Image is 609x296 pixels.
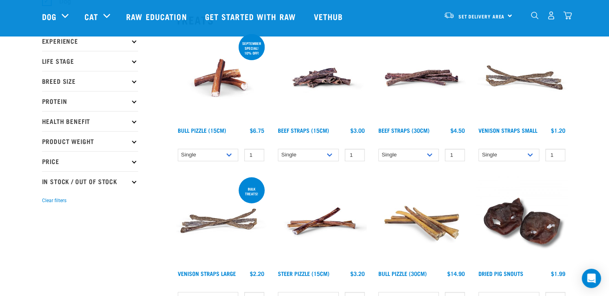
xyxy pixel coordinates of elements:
[42,171,138,191] p: In Stock / Out Of Stock
[276,32,367,124] img: Raw Essentials Beef Straps 15cm 6 Pack
[42,111,138,131] p: Health Benefit
[547,11,555,20] img: user.png
[478,129,537,132] a: Venison Straps Small
[176,176,267,267] img: Stack of 3 Venison Straps Treats for Pets
[276,176,367,267] img: Raw Essentials Steer Pizzle 15cm
[478,272,523,275] a: Dried Pig Snouts
[551,270,565,277] div: $1.99
[350,270,365,277] div: $3.20
[450,127,465,134] div: $4.50
[42,71,138,91] p: Breed Size
[545,149,565,161] input: 1
[178,272,236,275] a: Venison Straps Large
[42,197,66,204] button: Clear filters
[42,51,138,71] p: Life Stage
[42,151,138,171] p: Price
[350,127,365,134] div: $3.00
[476,176,567,267] img: IMG 9990
[458,15,505,18] span: Set Delivery Area
[176,32,267,124] img: Bull Pizzle
[197,0,306,32] a: Get started with Raw
[551,127,565,134] div: $1.20
[378,129,430,132] a: Beef Straps (30cm)
[84,10,98,22] a: Cat
[563,11,572,20] img: home-icon@2x.png
[445,149,465,161] input: 1
[376,176,467,267] img: Bull Pizzle 30cm for Dogs
[239,37,265,59] div: September special! 10% off!
[345,149,365,161] input: 1
[118,0,197,32] a: Raw Education
[444,12,454,19] img: van-moving.png
[531,12,539,19] img: home-icon-1@2x.png
[278,272,330,275] a: Steer Pizzle (15cm)
[447,270,465,277] div: $14.90
[42,31,138,51] p: Experience
[306,0,353,32] a: Vethub
[278,129,329,132] a: Beef Straps (15cm)
[244,149,264,161] input: 1
[582,269,601,288] div: Open Intercom Messenger
[250,270,264,277] div: $2.20
[178,129,226,132] a: Bull Pizzle (15cm)
[42,91,138,111] p: Protein
[42,10,56,22] a: Dog
[376,32,467,124] img: Raw Essentials Beef Straps 6 Pack
[476,32,567,124] img: Venison Straps
[239,183,265,200] div: BULK TREATS!
[42,131,138,151] p: Product Weight
[250,127,264,134] div: $6.75
[378,272,427,275] a: Bull Pizzle (30cm)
